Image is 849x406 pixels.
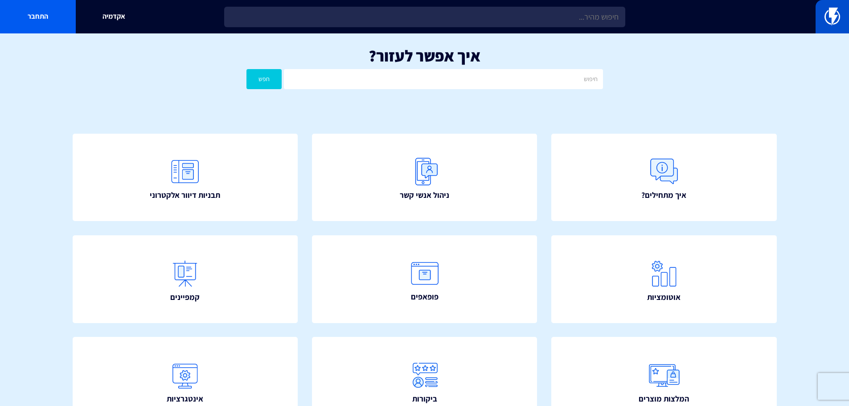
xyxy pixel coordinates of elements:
[284,69,603,89] input: חיפוש
[13,47,836,65] h1: איך אפשר לעזור?
[246,69,282,89] button: חפש
[73,134,298,221] a: תבניות דיוור אלקטרוני
[639,393,689,405] span: המלצות מוצרים
[551,134,777,221] a: איך מתחילים?
[411,291,439,303] span: פופאפים
[551,235,777,323] a: אוטומציות
[641,189,686,201] span: איך מתחילים?
[224,7,625,27] input: חיפוש מהיר...
[647,291,681,303] span: אוטומציות
[400,189,449,201] span: ניהול אנשי קשר
[312,235,537,323] a: פופאפים
[73,235,298,323] a: קמפיינים
[170,291,200,303] span: קמפיינים
[312,134,537,221] a: ניהול אנשי קשר
[167,393,203,405] span: אינטגרציות
[150,189,220,201] span: תבניות דיוור אלקטרוני
[412,393,437,405] span: ביקורות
